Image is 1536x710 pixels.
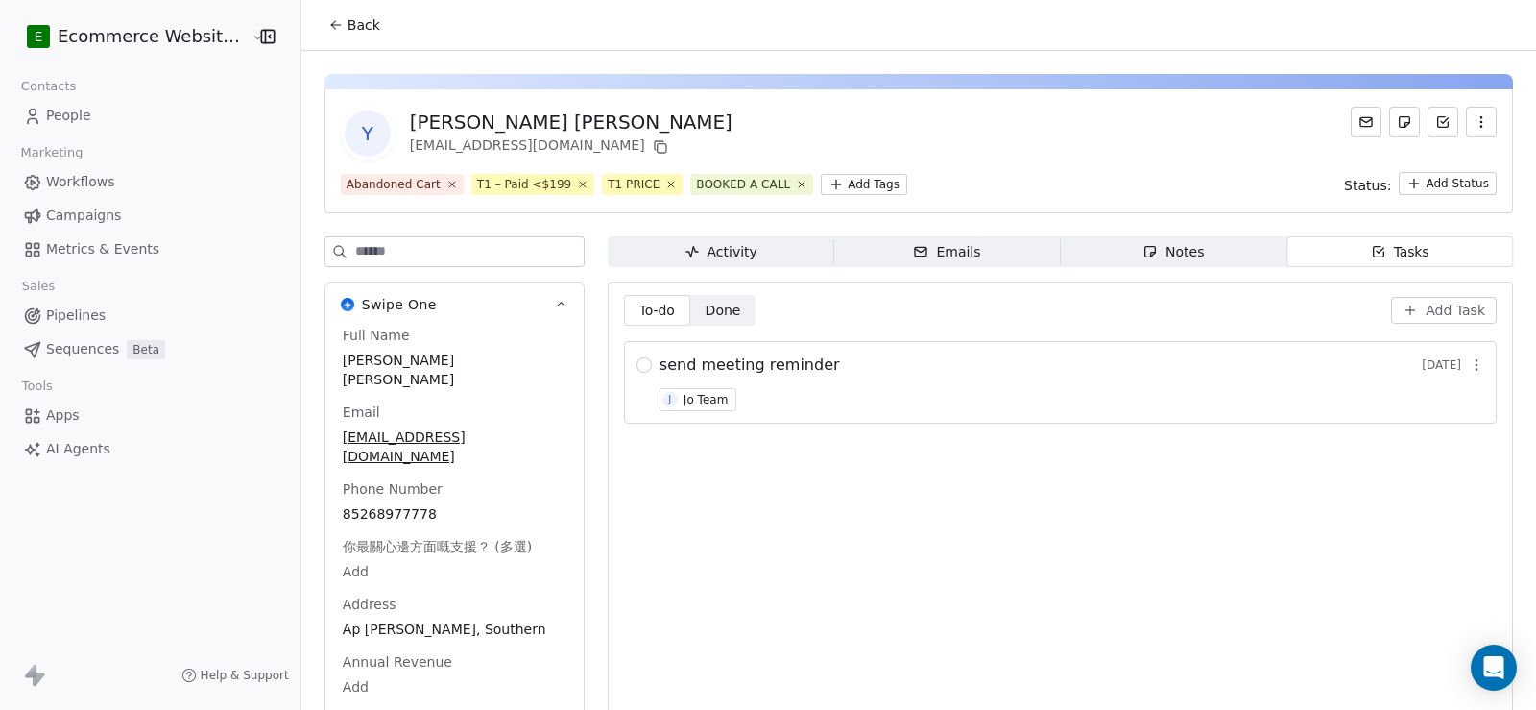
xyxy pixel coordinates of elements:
[410,135,732,159] div: [EMAIL_ADDRESS][DOMAIN_NAME]
[343,504,566,524] span: 85268977778
[345,110,391,157] span: Y
[343,562,566,581] span: Add
[410,109,732,135] div: [PERSON_NAME] [PERSON_NAME]
[343,351,566,389] span: [PERSON_NAME] [PERSON_NAME]
[343,677,566,697] span: Add
[15,200,285,232] a: Campaigns
[339,652,456,672] span: Annual Revenue
[15,400,285,431] a: Apps
[362,295,437,314] span: Swipe One
[1142,242,1204,262] div: Notes
[13,272,63,301] span: Sales
[46,405,80,426] span: Apps
[339,479,446,499] span: Phone Number
[343,620,566,639] span: Ap [PERSON_NAME], Southern
[35,27,43,46] span: E
[1422,357,1461,373] span: [DATE]
[339,537,536,556] span: 你最關心邊方面嘅支援？ (多選)
[46,239,159,259] span: Metrics & Events
[696,176,790,193] div: BOOKED A CALL
[15,333,285,365] a: SequencesBeta
[1426,301,1485,320] span: Add Task
[1391,297,1497,324] button: Add Task
[46,339,119,359] span: Sequences
[608,176,660,193] div: T1 PRICE
[347,176,441,193] div: Abandoned Cart
[46,306,106,326] span: Pipelines
[821,174,907,195] button: Add Tags
[127,340,165,359] span: Beta
[46,106,91,126] span: People
[317,8,392,42] button: Back
[339,595,400,614] span: Address
[684,393,729,406] div: Jo Team
[15,433,285,465] a: AI Agents
[12,138,91,167] span: Marketing
[348,15,380,35] span: Back
[15,233,285,265] a: Metrics & Events
[58,24,247,49] span: Ecommerce Website Builder
[325,283,584,326] button: Swipe OneSwipe One
[706,301,741,321] span: Done
[668,392,671,407] div: J
[660,354,840,377] span: send meeting reminder
[15,166,285,198] a: Workflows
[1399,172,1497,195] button: Add Status
[15,100,285,132] a: People
[477,176,571,193] div: T1 – Paid <$199
[343,428,566,466] span: [EMAIL_ADDRESS][DOMAIN_NAME]
[46,172,115,192] span: Workflows
[684,242,757,262] div: Activity
[12,72,84,101] span: Contacts
[13,372,60,401] span: Tools
[1471,645,1517,691] div: Open Intercom Messenger
[1344,176,1391,195] span: Status:
[913,242,980,262] div: Emails
[15,300,285,331] a: Pipelines
[46,439,110,459] span: AI Agents
[339,403,384,422] span: Email
[341,298,354,311] img: Swipe One
[339,326,414,345] span: Full Name
[201,668,289,683] span: Help & Support
[181,668,289,683] a: Help & Support
[46,206,121,226] span: Campaigns
[23,20,238,53] button: EEcommerce Website Builder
